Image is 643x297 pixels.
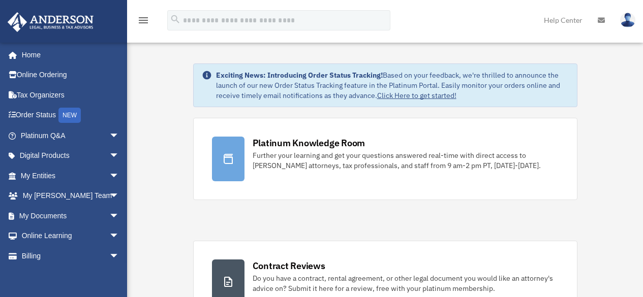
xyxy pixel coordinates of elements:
div: Do you have a contract, rental agreement, or other legal document you would like an attorney's ad... [253,273,559,293]
a: menu [137,18,149,26]
a: Platinum Knowledge Room Further your learning and get your questions answered real-time with dire... [193,118,577,200]
div: Platinum Knowledge Room [253,137,365,149]
strong: Exciting News: Introducing Order Status Tracking! [216,71,383,80]
span: arrow_drop_down [109,166,130,186]
img: User Pic [620,13,635,27]
span: arrow_drop_down [109,186,130,207]
a: Platinum Q&Aarrow_drop_down [7,125,135,146]
span: arrow_drop_down [109,226,130,247]
a: Click Here to get started! [377,91,456,100]
a: Online Learningarrow_drop_down [7,226,135,246]
div: NEW [58,108,81,123]
a: Online Ordering [7,65,135,85]
a: Order StatusNEW [7,105,135,126]
a: My Entitiesarrow_drop_down [7,166,135,186]
a: My [PERSON_NAME] Teamarrow_drop_down [7,186,135,206]
i: search [170,14,181,25]
a: Digital Productsarrow_drop_down [7,146,135,166]
a: Tax Organizers [7,85,135,105]
div: Based on your feedback, we're thrilled to announce the launch of our new Order Status Tracking fe... [216,70,569,101]
span: arrow_drop_down [109,206,130,226]
span: arrow_drop_down [109,246,130,267]
div: Contract Reviews [253,259,325,272]
i: menu [137,14,149,26]
div: Further your learning and get your questions answered real-time with direct access to [PERSON_NAM... [253,150,559,171]
a: Home [7,45,130,65]
span: arrow_drop_down [109,125,130,146]
a: Billingarrow_drop_down [7,246,135,266]
a: My Documentsarrow_drop_down [7,206,135,226]
img: Anderson Advisors Platinum Portal [5,12,97,32]
span: arrow_drop_down [109,146,130,167]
